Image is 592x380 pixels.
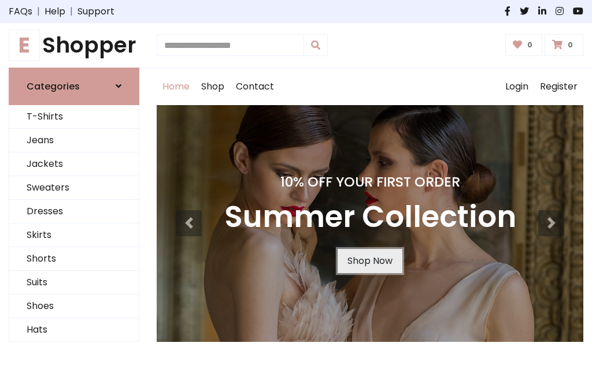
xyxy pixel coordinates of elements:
span: | [32,5,45,18]
a: 0 [505,34,543,56]
a: Sweaters [9,176,139,200]
span: 0 [524,40,535,50]
a: Login [499,68,534,105]
a: Hats [9,318,139,342]
a: FAQs [9,5,32,18]
a: Categories [9,68,139,105]
a: T-Shirts [9,105,139,129]
a: Dresses [9,200,139,223]
a: Shop [195,68,230,105]
a: Help [45,5,65,18]
a: Home [157,68,195,105]
a: Jeans [9,129,139,152]
a: Skirts [9,223,139,247]
span: 0 [565,40,576,50]
a: Shop Now [338,249,402,273]
h6: Categories [27,81,80,92]
span: | [65,5,77,18]
a: Shoes [9,295,139,318]
a: Jackets [9,152,139,176]
a: Suits [9,271,139,295]
a: Support [77,5,114,18]
a: 0 [545,34,583,56]
a: Contact [230,68,280,105]
h4: 10% Off Your First Order [224,174,516,190]
a: EShopper [9,32,139,58]
a: Register [534,68,583,105]
span: E [9,29,40,61]
h3: Summer Collection [224,199,516,235]
a: Shorts [9,247,139,271]
h1: Shopper [9,32,139,58]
